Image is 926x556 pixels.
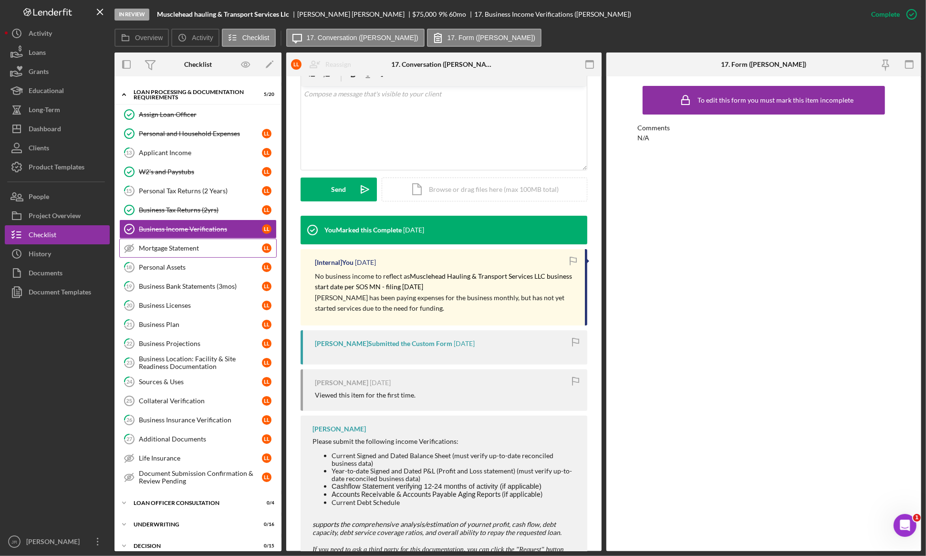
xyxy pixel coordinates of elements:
[119,315,277,334] a: 21Business PlanLL
[474,10,631,18] div: 17. Business Income Verifications ([PERSON_NAME])
[413,10,437,18] span: $75,000
[312,425,366,433] div: [PERSON_NAME]
[5,187,110,206] a: People
[286,29,425,47] button: 17. Conversation ([PERSON_NAME])
[5,138,110,157] button: Clients
[29,119,61,141] div: Dashboard
[315,293,575,314] p: [PERSON_NAME] has been paying expenses for the business monthly, but has not yet started services...
[257,92,274,97] div: 5 / 20
[315,259,354,266] div: [Internal] You
[312,520,481,528] span: supports the comprehensive analysis/estimation of your
[222,29,276,47] button: Checklist
[262,320,271,329] div: L L
[5,81,110,100] button: Educational
[5,244,110,263] a: History
[119,143,277,162] a: 13Applicant IncomeLL
[119,258,277,277] a: 18Personal AssetsLL
[262,186,271,196] div: L L
[454,340,475,347] time: 2025-08-01 03:50
[315,271,575,293] p: No business income to reflect as
[5,43,110,62] button: Loans
[139,454,262,462] div: Life Insurance
[262,453,271,463] div: L L
[139,435,262,443] div: Additional Documents
[262,339,271,348] div: L L
[262,129,271,138] div: L L
[126,264,132,270] tspan: 18
[332,467,578,483] li: Year-to-date Signed and Dated P&L (Profit and Loss statement) (must verify up-to-date reconciled ...
[139,302,262,309] div: Business Licenses
[257,500,274,506] div: 0 / 4
[332,178,346,201] div: Send
[126,321,132,327] tspan: 21
[126,188,132,194] tspan: 15
[119,200,277,220] a: Business Tax Returns (2yrs)LL
[862,5,921,24] button: Complete
[324,226,402,234] div: You Marked this Complete
[638,124,890,132] div: Comments
[29,244,51,266] div: History
[11,539,17,545] text: JR
[312,438,578,445] div: Please submit the following income Verifications:
[5,24,110,43] button: Activity
[139,111,276,118] div: Assign Loan Officer
[447,34,535,42] label: 17. Form ([PERSON_NAME])
[119,410,277,430] a: 26Business Insurance VerificationLL
[171,29,219,47] button: Activity
[119,468,277,487] a: Document Submission Confirmation & Review PendingLL
[262,243,271,253] div: L L
[126,436,133,442] tspan: 27
[403,226,424,234] time: 2025-08-22 02:34
[262,301,271,310] div: L L
[242,34,270,42] label: Checklist
[139,225,262,233] div: Business Income Verifications
[139,283,262,290] div: Business Bank Statements (3mos)
[370,379,391,387] time: 2025-06-17 20:34
[286,55,361,74] button: LLReassign
[119,162,277,181] a: W2's and PaystubsLL
[119,296,277,315] a: 20Business LicensesLL
[894,514,916,537] iframe: Intercom live chat
[315,391,416,399] div: Viewed this item for the first time.
[438,10,447,18] div: 9 %
[29,24,52,45] div: Activity
[139,378,262,386] div: Sources & Uses
[262,472,271,482] div: L L
[871,5,900,24] div: Complete
[262,167,271,177] div: L L
[29,225,56,247] div: Checklist
[29,263,62,285] div: Documents
[126,149,132,156] tspan: 13
[332,483,541,490] span: Cashflow Statement verifying 12-24 months of activity (if applicable)
[315,272,573,291] mark: Musclehead Hauling & Transport Services LLC business start date per SOS MN - filing [DATE]
[5,100,110,119] a: Long-Term
[139,130,262,137] div: Personal and Household Expenses
[312,520,562,536] em: net profit, cash flow, debt capacity, debt service coverage ratios, and overall ability to repay ...
[114,29,169,47] button: Overview
[262,262,271,272] div: L L
[301,178,377,201] button: Send
[291,59,302,70] div: L L
[697,96,853,104] div: To edit this form you must mark this item incomplete
[119,353,277,372] a: 23Business Location: Facility & Site Readiness DocumentationLL
[5,283,110,302] button: Document Templates
[332,499,578,506] li: Current Debt Schedule
[5,62,110,81] button: Grants
[157,10,289,18] b: Musclehead hauling & Transport Services Llc
[262,358,271,367] div: L L
[29,81,64,103] div: Educational
[5,119,110,138] button: Dashboard
[29,187,49,209] div: People
[5,206,110,225] button: Project Overview
[139,263,262,271] div: Personal Assets
[119,239,277,258] a: Mortgage StatementLL
[119,181,277,200] a: 15Personal Tax Returns (2 Years)LL
[262,396,271,406] div: L L
[119,124,277,143] a: Personal and Household ExpensesLL
[332,490,542,498] span: Accounts Receivable & Accounts Payable Aging Reports (if applicable)
[5,263,110,283] button: Documents
[126,340,132,346] tspan: 22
